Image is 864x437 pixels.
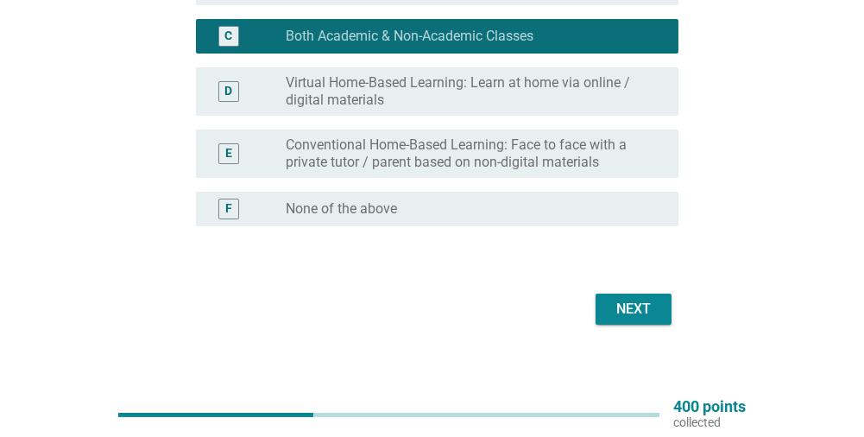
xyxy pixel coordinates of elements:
[224,83,232,101] div: D
[224,28,232,46] div: C
[286,74,651,109] label: Virtual Home-Based Learning: Learn at home via online / digital materials
[225,200,232,218] div: F
[286,200,397,218] label: None of the above
[609,299,658,320] div: Next
[673,415,746,430] p: collected
[225,145,232,163] div: E
[596,294,672,325] button: Next
[286,28,533,45] label: Both Academic & Non-Academic Classes
[286,136,651,171] label: Conventional Home-Based Learning: Face to face with a private tutor / parent based on non-digital...
[673,399,746,415] p: 400 points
